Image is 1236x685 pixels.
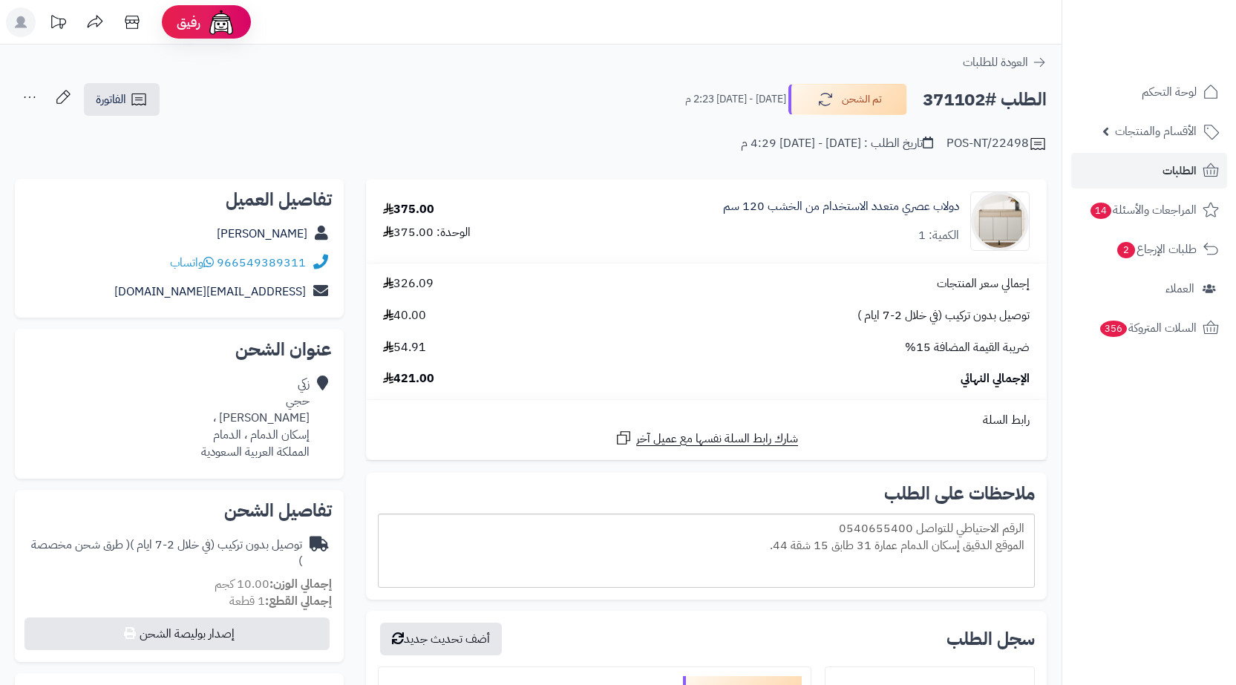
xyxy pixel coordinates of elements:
h2: تفاصيل العميل [27,191,332,209]
h2: ملاحظات على الطلب [378,485,1035,502]
img: ai-face.png [206,7,236,37]
span: المراجعات والأسئلة [1089,200,1197,220]
span: رفيق [177,13,200,31]
div: الرقم الاحتياطي للتواصل 0540655400 الموقع الدقيق إسكان الدمام عمارة 31 طابق 15 شقة 44. [378,514,1035,588]
span: الإجمالي النهائي [961,370,1030,387]
a: دولاب عصري متعدد الاستخدام من الخشب 120 سم [723,198,959,215]
small: 1 قطعة [229,592,332,610]
a: العملاء [1071,271,1227,307]
button: تم الشحن [788,84,907,115]
button: إصدار بوليصة الشحن [24,617,330,650]
div: 375.00 [383,201,434,218]
div: تاريخ الطلب : [DATE] - [DATE] 4:29 م [741,135,933,152]
span: 40.00 [383,307,426,324]
span: الطلبات [1163,160,1197,181]
span: 421.00 [383,370,434,387]
div: توصيل بدون تركيب (في خلال 2-7 ايام ) [27,537,302,571]
a: السلات المتروكة356 [1071,310,1227,346]
span: 14 [1090,202,1112,220]
small: [DATE] - [DATE] 2:23 م [685,92,786,107]
a: العودة للطلبات [963,53,1047,71]
a: شارك رابط السلة نفسها مع عميل آخر [615,429,798,448]
span: الفاتورة [96,91,126,108]
h2: عنوان الشحن [27,341,332,358]
span: الأقسام والمنتجات [1115,121,1197,142]
span: إجمالي سعر المنتجات [937,275,1030,292]
h2: الطلب #371102 [923,85,1047,115]
span: العودة للطلبات [963,53,1028,71]
a: 966549389311 [217,254,306,272]
span: 54.91 [383,339,426,356]
span: لوحة التحكم [1142,82,1197,102]
img: logo-2.png [1135,19,1222,50]
a: [EMAIL_ADDRESS][DOMAIN_NAME] [114,283,306,301]
strong: إجمالي الوزن: [269,575,332,593]
small: 10.00 كجم [215,575,332,593]
span: 326.09 [383,275,434,292]
span: شارك رابط السلة نفسها مع عميل آخر [636,430,798,448]
span: 2 [1116,241,1136,259]
h2: تفاصيل الشحن [27,502,332,520]
span: 356 [1099,320,1128,338]
span: طلبات الإرجاع [1116,239,1197,260]
a: واتساب [170,254,214,272]
button: أضف تحديث جديد [380,623,502,655]
h3: سجل الطلب [946,630,1035,648]
div: رابط السلة [372,412,1041,429]
img: 1752738585-1-90x90.jpg [971,191,1029,251]
div: الكمية: 1 [918,227,959,244]
span: السلات المتروكة [1099,318,1197,338]
span: العملاء [1165,278,1194,299]
strong: إجمالي القطع: [265,592,332,610]
a: الفاتورة [84,83,160,116]
div: الوحدة: 375.00 [383,224,471,241]
a: تحديثات المنصة [39,7,76,41]
span: توصيل بدون تركيب (في خلال 2-7 ايام ) [857,307,1030,324]
a: طلبات الإرجاع2 [1071,232,1227,267]
div: POS-NT/22498 [946,135,1047,153]
a: الطلبات [1071,153,1227,189]
a: [PERSON_NAME] [217,225,307,243]
span: ضريبة القيمة المضافة 15% [905,339,1030,356]
a: المراجعات والأسئلة14 [1071,192,1227,228]
span: ( طرق شحن مخصصة ) [31,536,302,571]
div: زكي حجي [PERSON_NAME] ، إسكان الدمام ، الدمام المملكة العربية السعودية [201,376,310,460]
a: لوحة التحكم [1071,74,1227,110]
